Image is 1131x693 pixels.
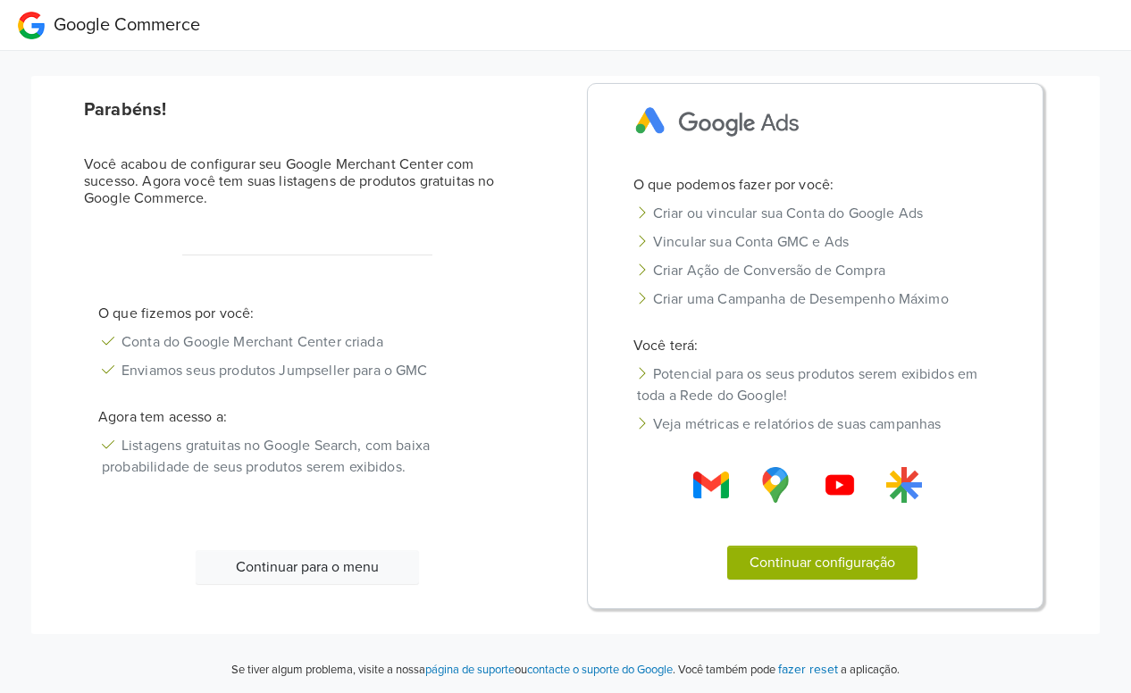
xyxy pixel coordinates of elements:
img: Gmail Logo [886,467,922,503]
li: Potencial para os seus produtos serem exibidos em toda a Rede do Google! [619,360,1026,410]
li: Vincular sua Conta GMC e Ads [619,228,1026,256]
img: Google Ads Logo [619,91,816,153]
a: página de suporte [425,663,515,677]
button: Continuar para o menu [196,550,419,584]
img: Gmail Logo [693,467,729,503]
h6: Você acabou de configurar seu Google Merchant Center com sucesso. Agora você tem suas listagens d... [84,156,531,208]
p: Você também pode a aplicação. [675,659,900,680]
img: Gmail Logo [758,467,793,503]
li: Criar uma Campanha de Desempenho Máximo [619,285,1026,313]
p: Agora tem acesso a: [84,406,531,428]
p: O que podemos fazer por você: [619,174,1026,196]
button: fazer reset [778,659,838,680]
p: O que fizemos por você: [84,303,531,324]
p: Você terá: [619,335,1026,356]
p: Se tiver algum problema, visite a nossa ou . [231,662,675,680]
a: contacte o suporte do Google [527,663,673,677]
li: Veja métricas e relatórios de suas campanhas [619,410,1026,438]
h5: Parabéns! [84,99,531,121]
img: Gmail Logo [822,467,858,503]
li: Listagens gratuitas no Google Search, com baixa probabilidade de seus produtos serem exibidos. [84,431,531,481]
li: Criar ou vincular sua Conta do Google Ads [619,199,1026,228]
li: Criar Ação de Conversão de Compra [619,256,1026,285]
li: Enviamos seus produtos Jumpseller para o GMC [84,356,531,385]
span: Google Commerce [54,14,200,36]
li: Conta do Google Merchant Center criada [84,328,531,356]
button: Continuar configuração [727,546,917,580]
